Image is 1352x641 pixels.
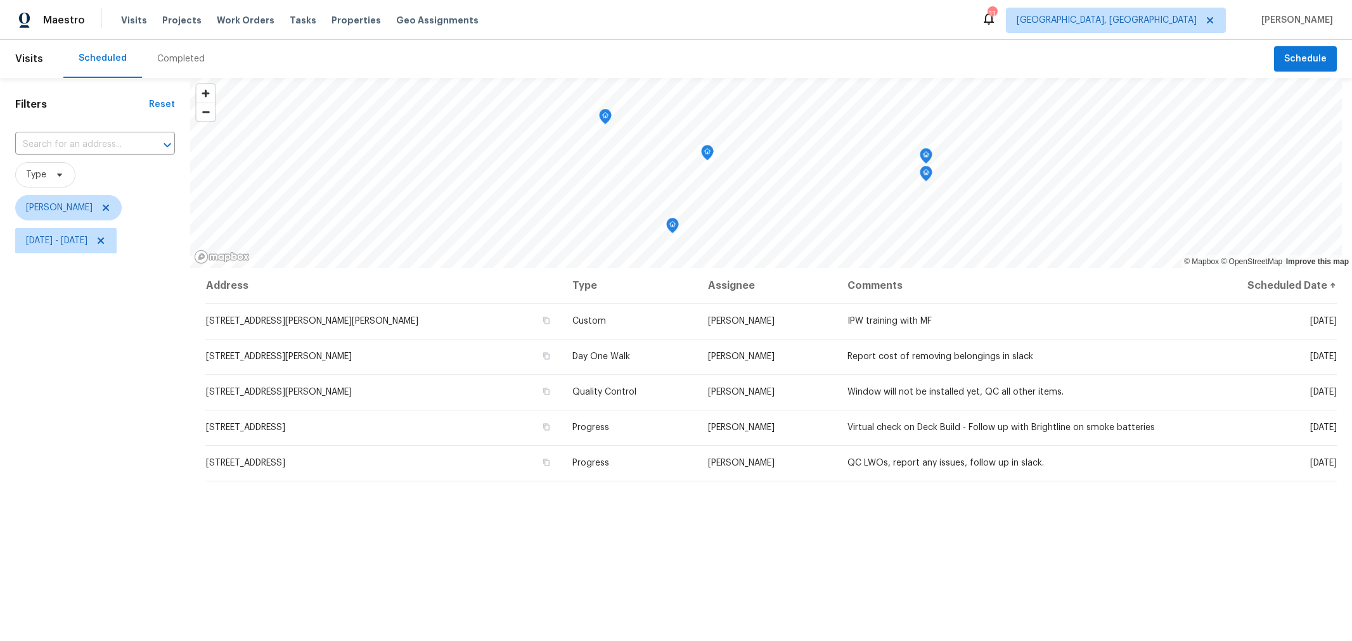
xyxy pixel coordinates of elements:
a: OpenStreetMap [1221,257,1282,266]
span: [PERSON_NAME] [708,423,775,432]
span: [DATE] [1310,459,1336,467]
span: Schedule [1284,51,1327,67]
span: [DATE] - [DATE] [26,234,87,247]
span: Properties [332,14,381,27]
span: [DATE] [1310,317,1336,326]
button: Zoom out [196,103,215,121]
span: Progress [572,459,609,467]
div: Completed [157,53,205,65]
th: Scheduled Date ↑ [1177,268,1337,303]
span: Custom [572,317,606,326]
button: Zoom in [196,84,215,103]
span: QC LWOs, report any issues, follow up in slack. [847,459,1044,467]
button: Copy Address [541,457,552,468]
span: Visits [121,14,147,27]
div: Reset [149,98,175,111]
span: [DATE] [1310,352,1336,361]
button: Copy Address [541,315,552,326]
button: Schedule [1274,46,1337,72]
span: [STREET_ADDRESS] [206,459,285,467]
div: Map marker [599,109,612,129]
h1: Filters [15,98,149,111]
span: Report cost of removing belongings in slack [847,352,1033,361]
span: Projects [162,14,202,27]
span: Virtual check on Deck Build - Follow up with Brightline on smoke batteries [847,423,1155,432]
span: [DATE] [1310,388,1336,397]
th: Comments [837,268,1177,303]
th: Type [562,268,698,303]
span: [PERSON_NAME] [1256,14,1333,27]
span: [DATE] [1310,423,1336,432]
button: Open [158,136,176,154]
button: Copy Address [541,350,552,362]
th: Assignee [698,268,837,303]
span: [STREET_ADDRESS] [206,423,285,432]
a: Mapbox [1184,257,1219,266]
a: Mapbox homepage [194,250,250,264]
button: Copy Address [541,386,552,397]
span: [PERSON_NAME] [708,459,775,467]
div: Scheduled [79,52,127,65]
div: Map marker [701,145,714,165]
span: Day One Walk [572,352,630,361]
div: 11 [988,8,996,20]
a: Improve this map [1286,257,1349,266]
span: [PERSON_NAME] [708,388,775,397]
span: Geo Assignments [396,14,479,27]
span: [PERSON_NAME] [708,352,775,361]
span: Maestro [43,14,85,27]
div: Map marker [666,218,679,238]
span: [STREET_ADDRESS][PERSON_NAME] [206,352,352,361]
span: IPW training with MF [847,317,932,326]
button: Copy Address [541,421,552,433]
span: [GEOGRAPHIC_DATA], [GEOGRAPHIC_DATA] [1017,14,1197,27]
div: Map marker [920,166,932,186]
span: [PERSON_NAME] [708,317,775,326]
span: Visits [15,45,43,73]
canvas: Map [190,78,1342,268]
span: Progress [572,423,609,432]
span: Tasks [290,16,316,25]
span: [STREET_ADDRESS][PERSON_NAME] [206,388,352,397]
span: Window will not be installed yet, QC all other items. [847,388,1064,397]
span: Work Orders [217,14,274,27]
div: Map marker [920,148,932,168]
th: Address [205,268,562,303]
input: Search for an address... [15,135,139,155]
span: Type [26,168,46,181]
span: Quality Control [572,388,636,397]
span: [PERSON_NAME] [26,201,93,214]
span: [STREET_ADDRESS][PERSON_NAME][PERSON_NAME] [206,317,418,326]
